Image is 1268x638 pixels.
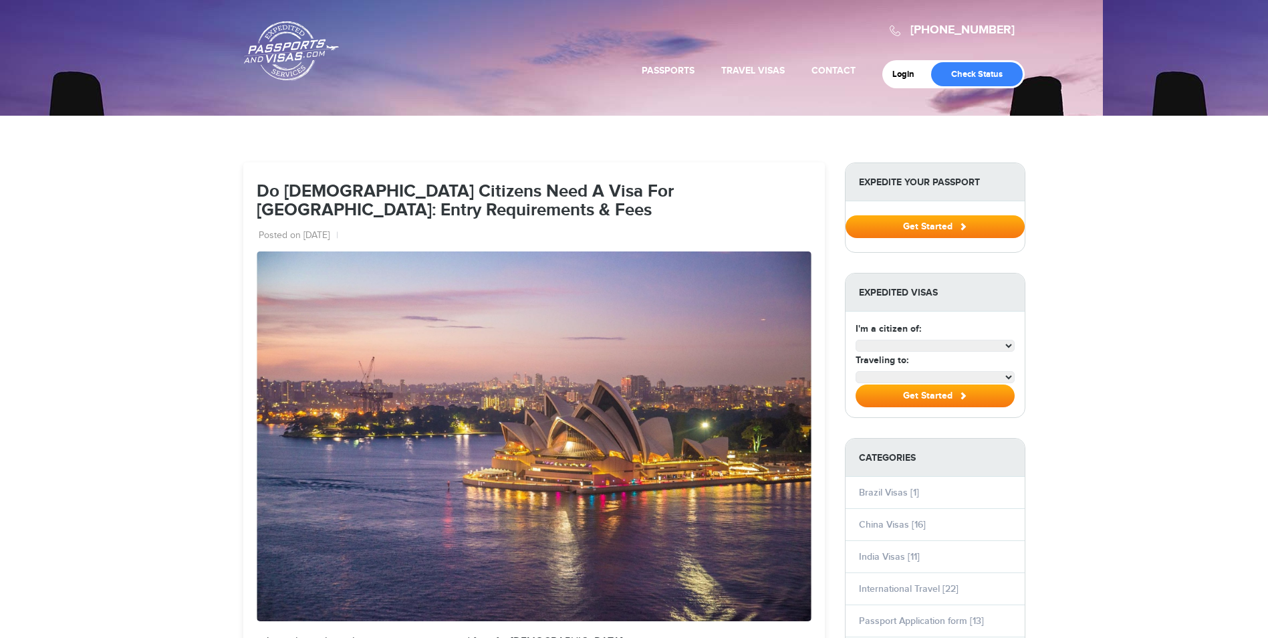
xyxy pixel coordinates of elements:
a: Passport Application form [13] [859,615,984,627]
strong: Expedite Your Passport [846,163,1025,201]
img: australia_-_28de80_-_2186b91805bf8f87dc4281b6adbed06c6a56d5ae.jpg [257,251,811,621]
a: Contact [811,65,856,76]
li: Posted on [DATE] [259,229,338,243]
button: Get Started [846,215,1025,238]
strong: Expedited Visas [846,274,1025,312]
a: Travel Visas [721,65,785,76]
strong: Categories [846,439,1025,477]
a: [PHONE_NUMBER] [910,23,1015,37]
a: International Travel [22] [859,583,959,595]
a: Check Status [931,62,1023,86]
label: I'm a citizen of: [856,322,921,336]
a: Brazil Visas [1] [859,487,919,498]
a: India Visas [11] [859,551,920,562]
a: Passports [642,65,694,76]
a: Get Started [846,221,1025,231]
a: China Visas [16] [859,519,926,530]
a: Passports & [DOMAIN_NAME] [244,21,339,81]
button: Get Started [856,385,1015,407]
h1: Do [DEMOGRAPHIC_DATA] Citizens Need A Visa For [GEOGRAPHIC_DATA]: Entry Requirements & Fees [257,183,811,221]
a: Login [892,69,924,80]
label: Traveling to: [856,353,908,367]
